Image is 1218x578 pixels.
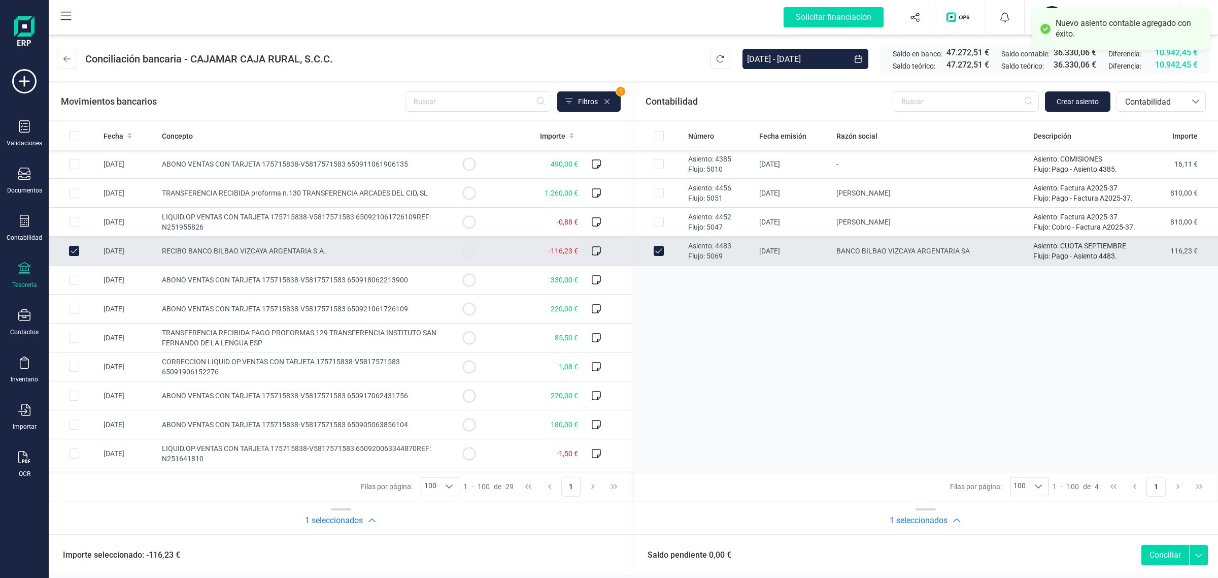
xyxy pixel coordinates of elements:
button: Next Page [1168,477,1188,496]
div: Row Selected e7cf3bb7-6505-421a-962e-5214b0016d13 [69,391,79,401]
span: ABONO VENTAS CON TARJETA 175715838-V5817571583 650921061726109 [162,305,408,313]
span: RECIBO BANCO BILBAO VIZCAYA ARGENTARIA S.A. [162,247,326,255]
span: Importe [1172,131,1198,141]
h2: 1 seleccionados [305,515,363,527]
span: 85,50 € [555,334,578,342]
div: NA [1041,6,1063,28]
div: Row Selected 19e2cadf-7f22-4e88-be43-49008c6180e7 [69,304,79,314]
span: 1.260,00 € [545,189,578,197]
div: Contactos [10,328,39,336]
span: Importe [540,131,565,141]
span: de [1083,481,1091,492]
span: Diferencia: [1108,61,1141,71]
p: Flujo: 5069 [688,251,751,261]
div: - [1053,481,1099,492]
td: [DATE] [99,468,158,497]
span: 36.330,06 € [1054,47,1096,59]
span: de [494,481,501,492]
span: Saldo contable: [1001,49,1050,59]
span: TRANSFERENCIA RECIBIDA proforma n.130 TRANSFERENCIA ARCADES DEL CID, SL [162,189,428,197]
div: Row Selected 57625bb5-7ff7-4df6-96d1-4d6bb5d0166a [69,362,79,372]
span: Diferencia: [1108,49,1141,59]
p: Flujo: 5010 [688,164,751,174]
span: Importe seleccionado: -116,23 € [51,549,180,561]
p: Flujo: Pago - Factura A2025-37. [1033,193,1142,203]
p: Flujo: 5051 [688,193,751,203]
img: Logo Finanedi [14,16,35,49]
div: Row Unselected 4a94b454-1fa8-479f-85fa-0e3ee4a3ee8b [654,246,664,256]
button: Last Page [604,477,624,496]
div: Nuevo asiento contable agregado con éxito. [1056,18,1202,40]
td: [DATE] [99,324,158,352]
div: Row Selected a343441d-8b5e-4aec-8cc1-5ab8736df387 [69,448,79,459]
div: Importar [13,423,37,431]
div: Inventario [11,375,38,383]
span: 490,00 € [551,160,578,168]
div: OCR [19,470,30,478]
p: Asiento: 4483 [688,241,751,251]
td: [DATE] [99,150,158,179]
div: Row Selected 9a56e816-dec2-406d-ada1-f71bc62013b8 [654,217,664,227]
div: All items unselected [654,131,664,141]
span: Saldo en banco: [893,49,942,59]
span: Razón social [836,131,877,141]
span: ABONO VENTAS CON TARJETA 175715838-V5817571583 650911061906135 [162,160,408,168]
span: 47.272,51 € [946,59,989,71]
td: [DATE] [755,237,832,266]
button: Last Page [1190,477,1209,496]
div: Solicitar financiación [784,7,884,27]
span: Saldo teórico: [1001,61,1044,71]
h2: 1 seleccionados [890,515,948,527]
button: Page 1 [561,477,581,496]
span: Contabilidad [646,94,698,109]
span: 10.942,45 € [1155,59,1198,71]
span: 1 [1053,481,1057,492]
span: ABONO VENTAS CON TARJETA 175715838-V5817571583 650905063856104 [162,421,408,429]
td: 16,11 € [1146,150,1218,179]
td: [DATE] [99,439,158,468]
button: Solicitar financiación [771,1,896,34]
span: -116,23 € [549,247,578,255]
td: 810,00 € [1146,179,1218,208]
button: First Page [519,477,538,496]
td: [PERSON_NAME] [832,179,1029,208]
button: Previous Page [1125,477,1144,496]
span: 1 [463,481,467,492]
p: Flujo: Pago - Asiento 4385. [1033,164,1142,174]
td: [DATE] [99,352,158,381]
button: Previous Page [540,477,559,496]
span: Contabilidad [1121,96,1182,108]
span: 330,00 € [551,276,578,284]
td: 116,23 € [1146,237,1218,266]
button: Choose Date [848,49,868,69]
span: ABONO VENTAS CON TARJETA 175715838-V5817571583 650917062431756 [162,392,408,400]
td: BANCO BILBAO VIZCAYA ARGENTARIA SA [832,237,1029,266]
td: [DATE] [99,179,158,208]
span: 100 [478,481,490,492]
span: 47.272,51 € [946,47,989,59]
span: 100 [1010,477,1029,496]
td: [PERSON_NAME] [832,208,1029,237]
div: Row Selected 3facc3cb-b0df-4ec6-a728-28a9aa3389b6 [69,188,79,198]
span: 4 [1095,481,1099,492]
span: Crear asiento [1057,97,1099,107]
p: Flujo: 5047 [688,222,751,232]
td: [DATE] [99,410,158,439]
span: 270,00 € [551,392,578,400]
div: - [463,481,514,492]
input: Buscar [893,91,1039,112]
td: [DATE] [755,208,832,237]
span: 100 [421,477,439,496]
td: [DATE] [755,179,832,208]
span: Conciliación bancaria - CAJAMAR CAJA RURAL, S.C.C. [85,52,333,66]
p: Asiento: 4456 [688,183,751,193]
div: All items unselected [69,131,79,141]
span: Descripción [1033,131,1071,141]
input: Buscar [405,91,551,112]
td: [DATE] [99,381,158,410]
td: [DATE] [99,266,158,295]
button: Conciliar [1141,545,1189,565]
span: 1 [616,87,625,96]
p: Asiento: Factura A2025-37 [1033,212,1142,222]
div: Row Selected daaff29f-3f94-4e71-b07d-61c98c60d18c [654,159,664,169]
